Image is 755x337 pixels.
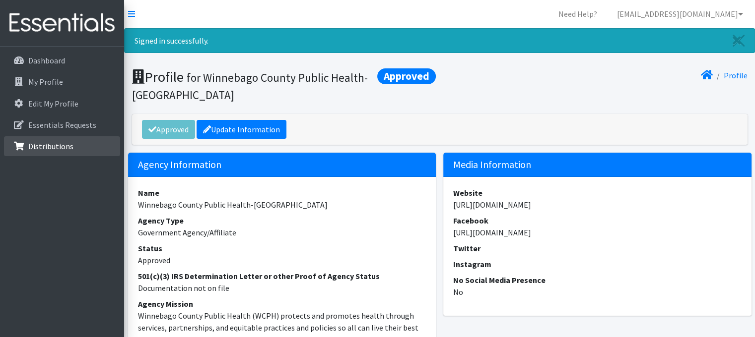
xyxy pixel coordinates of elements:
a: Essentials Requests [4,115,120,135]
h5: Agency Information [128,153,436,177]
dd: [URL][DOMAIN_NAME] [453,226,742,238]
dt: No Social Media Presence [453,274,742,286]
dd: Winnebago County Public Health-[GEOGRAPHIC_DATA] [138,199,426,211]
a: Distributions [4,136,120,156]
h5: Media Information [443,153,752,177]
dt: Agency Type [138,215,426,226]
img: HumanEssentials [4,6,120,40]
a: Profile [724,70,748,80]
p: Distributions [28,141,73,151]
a: Edit My Profile [4,94,120,113]
dt: Status [138,242,426,254]
a: Update Information [197,120,286,139]
dt: Agency Mission [138,298,426,310]
small: for Winnebago County Public Health-[GEOGRAPHIC_DATA] [132,70,368,102]
dd: Government Agency/Affiliate [138,226,426,238]
dt: Website [453,187,742,199]
dd: Documentation not on file [138,282,426,294]
p: Edit My Profile [28,99,78,109]
dd: [URL][DOMAIN_NAME] [453,199,742,211]
a: [EMAIL_ADDRESS][DOMAIN_NAME] [609,4,751,24]
h1: Profile [132,68,436,103]
dt: Name [138,187,426,199]
div: Signed in successfully. [124,28,755,53]
a: My Profile [4,72,120,92]
a: Dashboard [4,51,120,70]
a: Close [723,29,755,53]
p: My Profile [28,77,63,87]
dt: Twitter [453,242,742,254]
p: Essentials Requests [28,120,96,130]
dt: Facebook [453,215,742,226]
dd: No [453,286,742,298]
dd: Approved [138,254,426,266]
dt: Instagram [453,258,742,270]
span: Approved [377,68,436,84]
a: Need Help? [550,4,605,24]
p: Dashboard [28,56,65,65]
dt: 501(c)(3) IRS Determination Letter or other Proof of Agency Status [138,270,426,282]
